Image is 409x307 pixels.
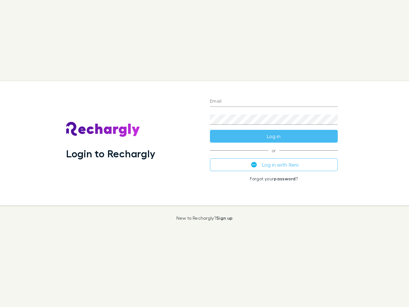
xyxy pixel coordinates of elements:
button: Log in with Xero [210,158,338,171]
button: Log in [210,130,338,143]
span: or [210,150,338,151]
img: Rechargly's Logo [66,122,140,137]
a: Sign up [216,215,233,221]
img: Xero's logo [251,162,257,168]
a: password [274,176,296,181]
h1: Login to Rechargly [66,147,155,160]
p: New to Rechargly? [176,216,233,221]
p: Forgot your ? [210,176,338,181]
